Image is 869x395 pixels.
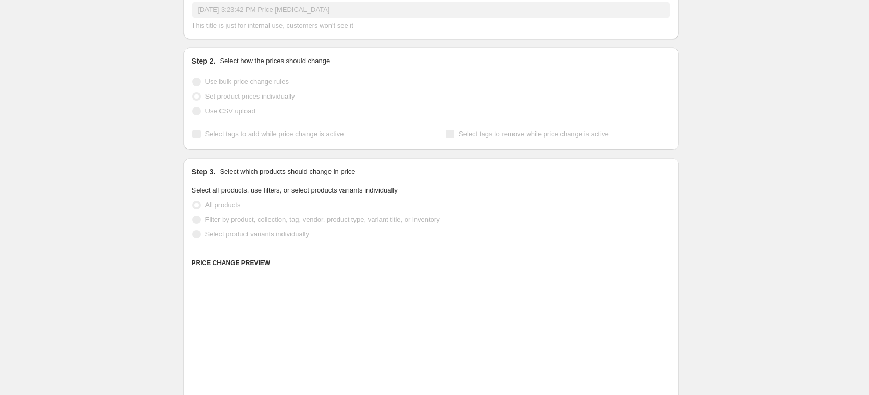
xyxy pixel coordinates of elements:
p: Select how the prices should change [219,56,330,66]
h6: PRICE CHANGE PREVIEW [192,259,670,267]
span: Use bulk price change rules [205,78,289,86]
span: Select tags to remove while price change is active [459,130,609,138]
p: Select which products should change in price [219,166,355,177]
input: 30% off holiday sale [192,2,670,18]
h2: Step 3. [192,166,216,177]
span: Select all products, use filters, or select products variants individually [192,186,398,194]
span: Filter by product, collection, tag, vendor, product type, variant title, or inventory [205,216,440,223]
span: All products [205,201,241,209]
span: Set product prices individually [205,92,295,100]
h2: Step 2. [192,56,216,66]
span: Use CSV upload [205,107,255,115]
span: Select tags to add while price change is active [205,130,344,138]
span: This title is just for internal use, customers won't see it [192,21,353,29]
span: Select product variants individually [205,230,309,238]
